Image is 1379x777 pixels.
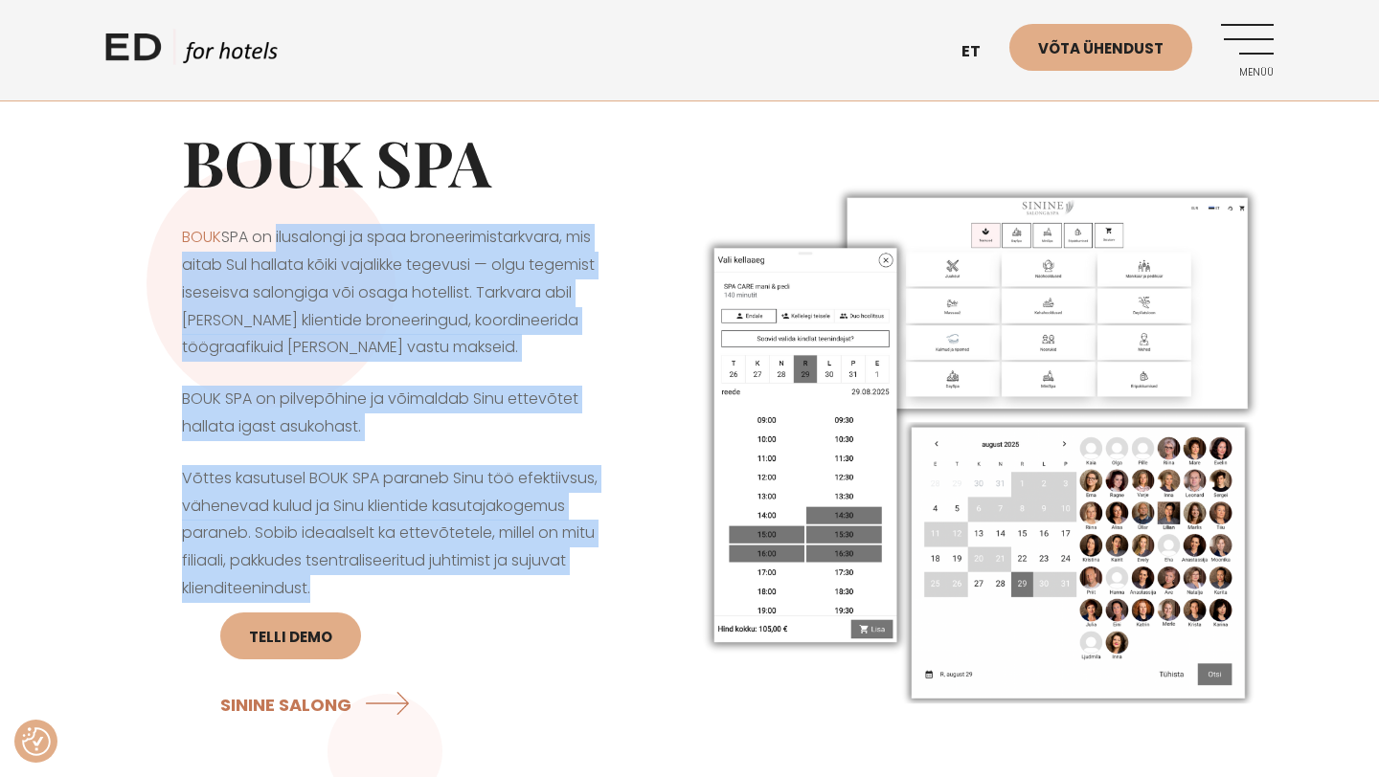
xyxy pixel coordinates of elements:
[182,386,613,441] p: BOUK SPA on pilvepõhine ja võimaldab Sinu ettevõtet hallata igast asukohast.
[220,678,418,729] a: SININE SALONG
[105,29,278,77] a: ED HOTELS
[182,224,613,362] p: SPA on ilusalongi ja spaa broneerimistarkvara, mis aitab Sul hallata kõiki vajalikke tegevusi — o...
[220,612,361,659] a: Telli DEMO
[182,465,613,739] p: Võttes kasutusel BOUK SPA paraneb Sinu töö efektiivsus, vähenevad kulud ja Sinu klientide kasutaj...
[1009,24,1192,71] a: Võta ühendust
[1221,67,1274,78] span: Menüü
[22,727,51,756] img: Revisit consent button
[689,174,1274,714] img: ilusalongi ja spaa broneerimistarkvara
[182,226,221,248] a: BOUK
[1221,24,1274,77] a: Menüü
[182,124,613,200] h1: BOUK SPA
[22,727,51,756] button: Nõusolekueelistused
[952,29,1009,76] a: et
